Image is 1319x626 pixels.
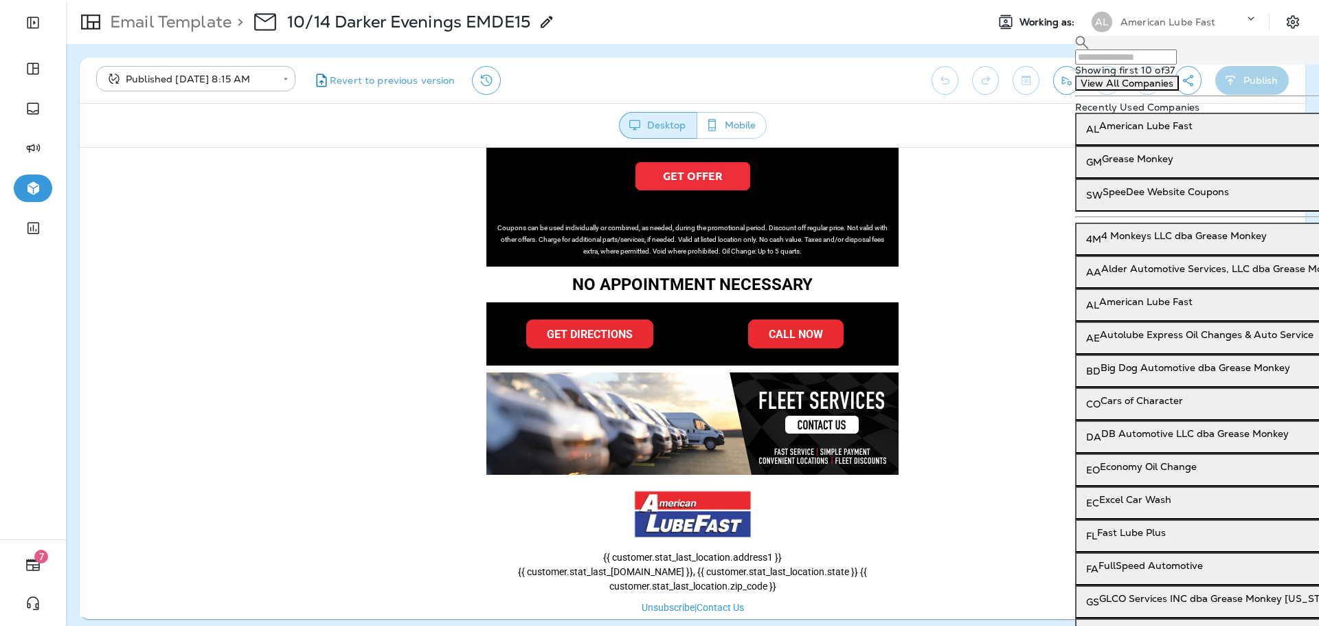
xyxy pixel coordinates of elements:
p: Email Template [104,12,232,32]
p: Big Dog Automotive dba Grease Monkey [1101,362,1290,373]
div: Published [DATE] 8:15 AM [106,72,273,86]
p: Fast Lube Plus [1097,527,1166,538]
div: AL [1086,300,1099,311]
p: 10/14 Darker Evenings EMDE15 [287,12,530,32]
button: View Changelog [472,66,501,95]
span: Coupons can be used individually or combined, as needed, during the promotional period. Discount ... [418,76,808,107]
button: Settings [1281,10,1305,34]
p: Cars of Character [1101,395,1183,406]
span: GET OFFER [583,21,643,35]
button: View All Companies [1075,76,1179,91]
p: American Lube Fast [1099,296,1193,307]
a: GET OFFER [556,14,670,43]
div: AL [1086,124,1099,135]
p: 4 Monkeys LLC dba Grease Monkey [1101,230,1267,241]
p: FullSpeed Automotive [1098,560,1203,571]
span: NO APPOINTMENT NECESSARY [493,127,733,146]
p: DB Automotive LLC dba Grease Monkey [1101,428,1289,439]
div: CO [1086,399,1101,410]
div: 4M [1086,234,1101,245]
div: BD [1086,366,1101,377]
p: American Lube Fast [1120,16,1216,27]
div: EO [1086,465,1100,476]
span: Revert to previous version [330,74,455,87]
button: Mobile [697,112,767,139]
button: 7 [14,551,52,579]
a: Contact Us [617,454,664,465]
div: GM [1086,157,1102,168]
img: Fleet%20banner%20revised%20%E2%80%93%201.png [407,225,819,327]
div: FL [1086,530,1097,541]
div: AA [1086,267,1101,278]
span: CALL NOW [689,180,743,193]
p: Economy Oil Change [1100,461,1197,472]
button: Desktop [619,112,697,139]
button: Revert to previous version [306,66,461,95]
div: SW [1086,190,1103,201]
span: Working as: [1019,16,1078,28]
div: AE [1086,333,1100,344]
div: AL [1092,12,1112,32]
p: Excel Car Wash [1099,494,1171,505]
div: DA [1086,432,1101,443]
p: SpeeDee Website Coupons [1103,186,1229,197]
img: American Lube Fast [553,341,673,392]
a: GET DIRECTIONS [447,172,574,201]
span: 7 [34,550,48,563]
span: | [562,454,664,465]
a: Unsubscribe [562,454,615,465]
span: {{ customer.stat_last_location.address1 }} {{ customer.stat_last_[DOMAIN_NAME] }}, {{ customer.st... [438,404,787,444]
p: > [232,12,243,32]
button: Send test email [1053,66,1080,95]
div: GS [1086,596,1099,607]
div: FA [1086,563,1098,574]
p: Grease Monkey [1102,153,1173,164]
span: GET DIRECTIONS [467,180,553,193]
div: EC [1086,498,1099,508]
p: Autolube Express Oil Changes & Auto Service [1100,329,1314,340]
a: CALL NOW [668,172,764,201]
button: Expand Sidebar [14,9,52,36]
p: American Lube Fast [1099,120,1193,131]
